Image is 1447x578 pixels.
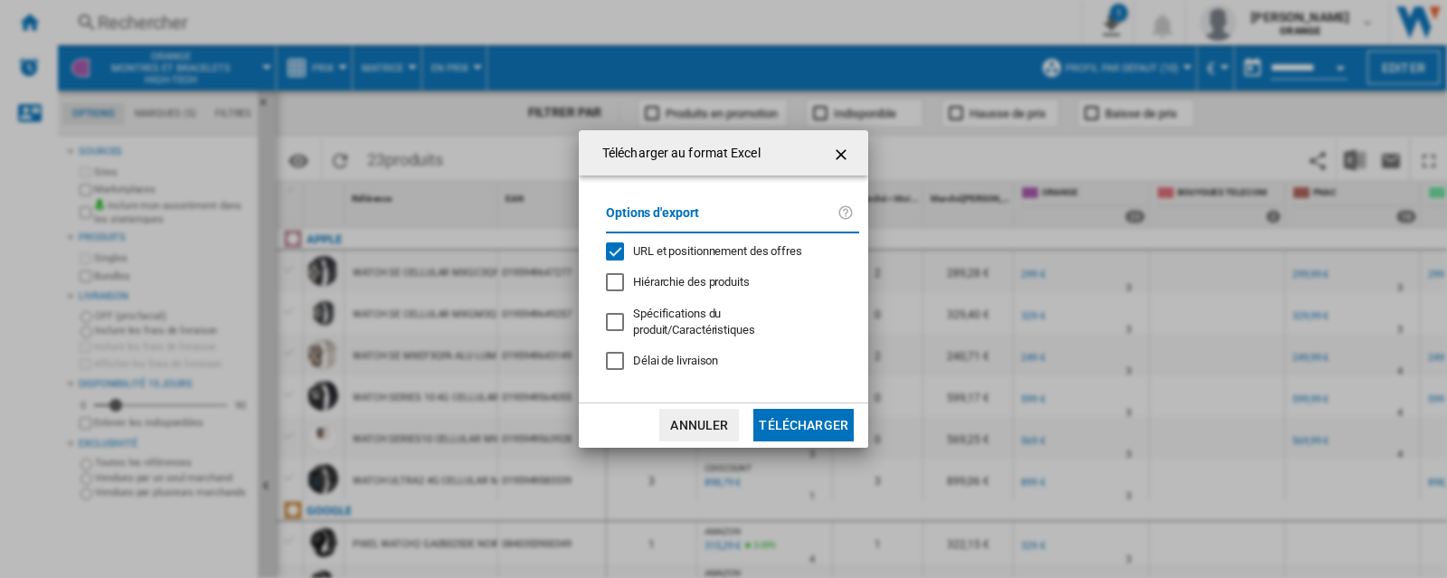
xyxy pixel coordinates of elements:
[606,242,845,260] md-checkbox: URL et positionnement des offres
[753,409,854,441] button: Télécharger
[825,135,861,171] button: getI18NText('BUTTONS.CLOSE_DIALOG')
[633,306,845,338] div: S'applique uniquement à la vision catégorie
[579,130,868,447] md-dialog: Télécharger au ...
[633,275,750,289] span: Hiérarchie des produits
[606,353,859,370] md-checkbox: Délai de livraison
[593,145,761,163] h4: Télécharger au format Excel
[659,409,739,441] button: Annuler
[606,203,837,236] label: Options d'export
[633,354,718,367] span: Délai de livraison
[606,274,845,291] md-checkbox: Hiérarchie des produits
[832,144,854,166] ng-md-icon: getI18NText('BUTTONS.CLOSE_DIALOG')
[633,307,755,336] span: Spécifications du produit/Caractéristiques
[633,244,802,258] span: URL et positionnement des offres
